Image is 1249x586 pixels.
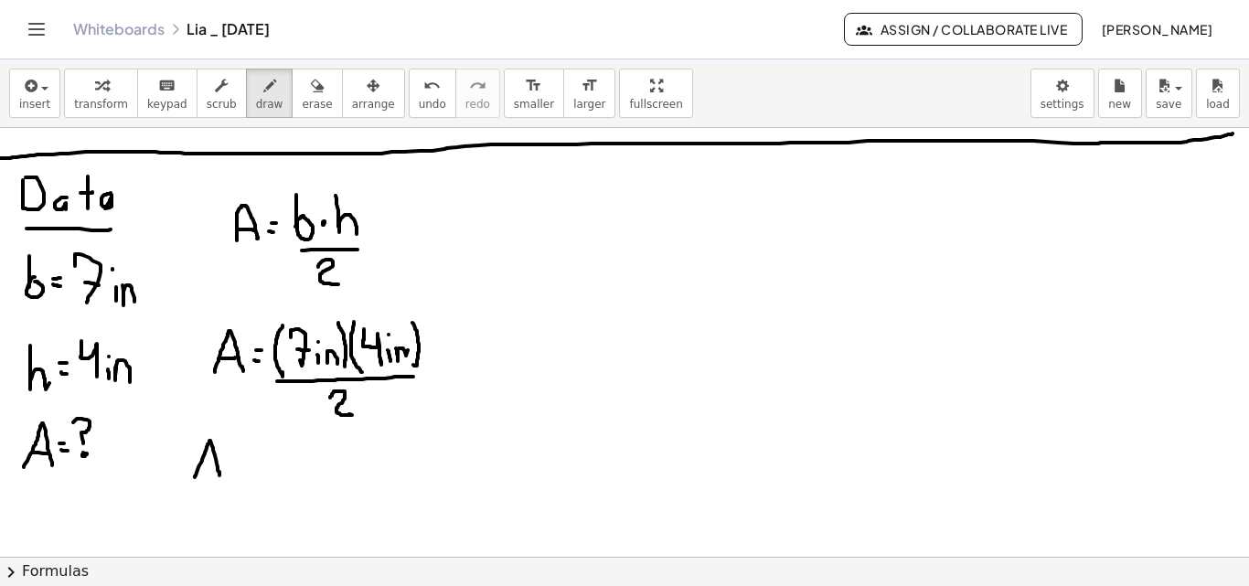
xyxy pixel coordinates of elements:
span: transform [74,98,128,111]
span: [PERSON_NAME] [1101,21,1212,37]
span: fullscreen [629,98,682,111]
span: keypad [147,98,187,111]
button: redoredo [455,69,500,118]
span: Assign / Collaborate Live [859,21,1067,37]
button: load [1196,69,1240,118]
button: fullscreen [619,69,692,118]
span: new [1108,98,1131,111]
span: scrub [207,98,237,111]
button: save [1146,69,1192,118]
button: draw [246,69,294,118]
button: format_sizesmaller [504,69,564,118]
span: draw [256,98,283,111]
button: scrub [197,69,247,118]
button: keyboardkeypad [137,69,197,118]
a: Whiteboards [73,20,165,38]
span: smaller [514,98,554,111]
span: save [1156,98,1181,111]
i: undo [423,75,441,97]
button: erase [292,69,342,118]
button: format_sizelarger [563,69,615,118]
span: arrange [352,98,395,111]
span: erase [302,98,332,111]
span: undo [419,98,446,111]
button: insert [9,69,60,118]
i: redo [469,75,486,97]
button: settings [1030,69,1094,118]
button: Assign / Collaborate Live [844,13,1083,46]
i: format_size [525,75,542,97]
button: [PERSON_NAME] [1086,13,1227,46]
span: load [1206,98,1230,111]
span: insert [19,98,50,111]
span: redo [465,98,490,111]
button: new [1098,69,1142,118]
span: larger [573,98,605,111]
button: transform [64,69,138,118]
button: undoundo [409,69,456,118]
i: keyboard [158,75,176,97]
i: format_size [581,75,598,97]
button: arrange [342,69,405,118]
button: Toggle navigation [22,15,51,44]
span: settings [1041,98,1084,111]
